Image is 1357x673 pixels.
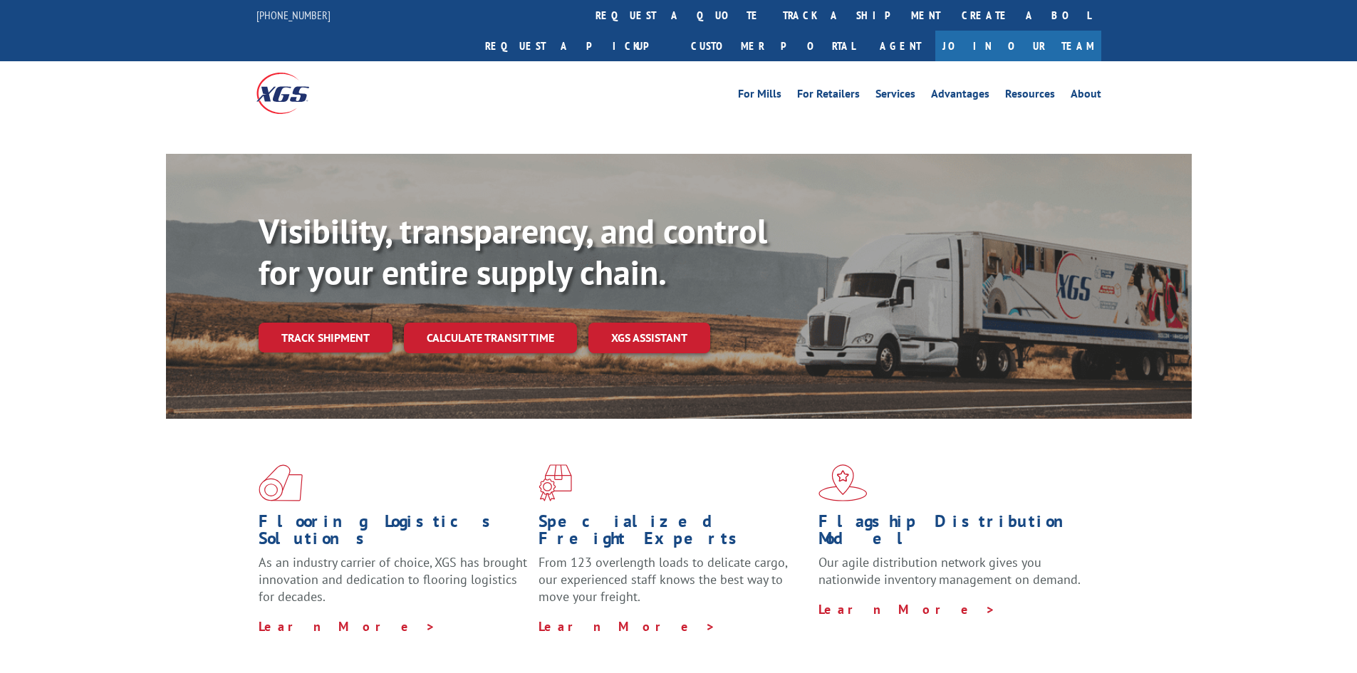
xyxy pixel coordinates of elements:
a: About [1071,88,1101,104]
a: Services [875,88,915,104]
a: Learn More > [818,601,996,617]
a: For Retailers [797,88,860,104]
a: Calculate transit time [404,323,577,353]
a: Customer Portal [680,31,865,61]
a: [PHONE_NUMBER] [256,8,331,22]
span: As an industry carrier of choice, XGS has brought innovation and dedication to flooring logistics... [259,554,527,605]
a: Track shipment [259,323,392,353]
a: Learn More > [539,618,716,635]
img: xgs-icon-flagship-distribution-model-red [818,464,868,501]
a: Join Our Team [935,31,1101,61]
span: Our agile distribution network gives you nationwide inventory management on demand. [818,554,1081,588]
img: xgs-icon-total-supply-chain-intelligence-red [259,464,303,501]
a: Learn More > [259,618,436,635]
h1: Flooring Logistics Solutions [259,513,528,554]
b: Visibility, transparency, and control for your entire supply chain. [259,209,767,294]
a: Advantages [931,88,989,104]
p: From 123 overlength loads to delicate cargo, our experienced staff knows the best way to move you... [539,554,808,617]
img: xgs-icon-focused-on-flooring-red [539,464,572,501]
a: For Mills [738,88,781,104]
a: Agent [865,31,935,61]
a: Resources [1005,88,1055,104]
h1: Specialized Freight Experts [539,513,808,554]
a: Request a pickup [474,31,680,61]
a: XGS ASSISTANT [588,323,710,353]
h1: Flagship Distribution Model [818,513,1088,554]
